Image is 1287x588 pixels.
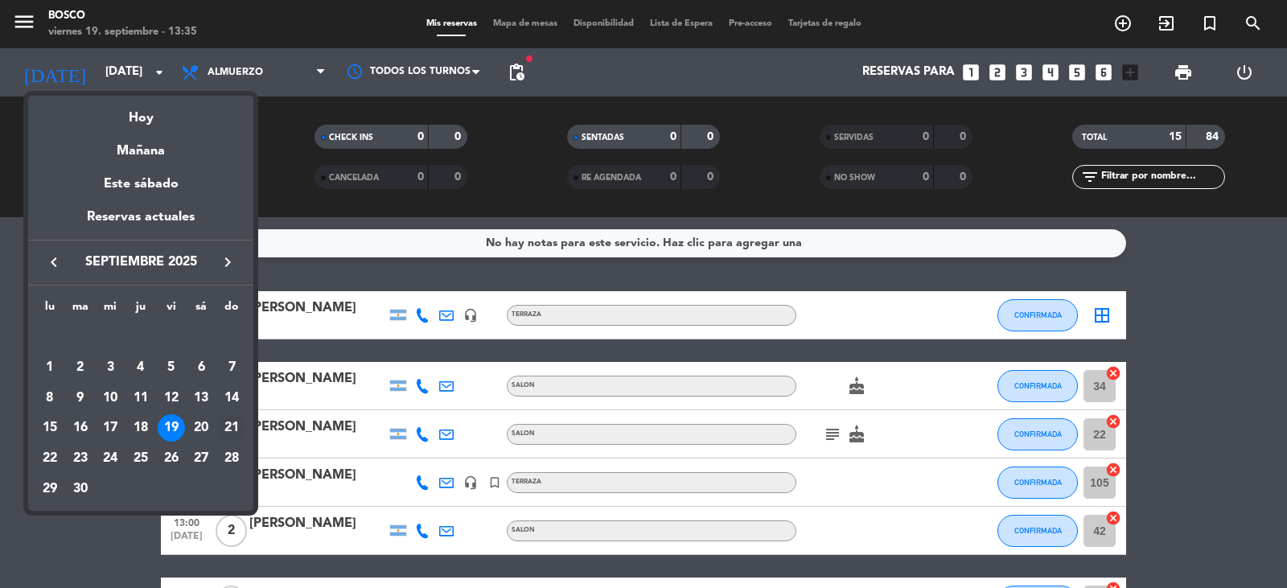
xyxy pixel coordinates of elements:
[97,384,124,412] div: 10
[127,414,154,442] div: 18
[213,252,242,273] button: keyboard_arrow_right
[65,298,96,323] th: martes
[97,354,124,381] div: 3
[39,252,68,273] button: keyboard_arrow_left
[218,384,245,412] div: 14
[156,298,187,323] th: viernes
[218,414,245,442] div: 21
[95,443,125,474] td: 24 de septiembre de 2025
[125,383,156,413] td: 11 de septiembre de 2025
[35,352,65,383] td: 1 de septiembre de 2025
[125,413,156,443] td: 18 de septiembre de 2025
[127,354,154,381] div: 4
[67,414,94,442] div: 16
[216,443,247,474] td: 28 de septiembre de 2025
[97,414,124,442] div: 17
[95,413,125,443] td: 17 de septiembre de 2025
[35,298,65,323] th: lunes
[127,384,154,412] div: 11
[35,474,65,504] td: 29 de septiembre de 2025
[158,414,185,442] div: 19
[36,445,64,472] div: 22
[28,207,253,240] div: Reservas actuales
[187,298,217,323] th: sábado
[216,298,247,323] th: domingo
[187,445,215,472] div: 27
[216,413,247,443] td: 21 de septiembre de 2025
[95,298,125,323] th: miércoles
[218,445,245,472] div: 28
[35,413,65,443] td: 15 de septiembre de 2025
[28,96,253,129] div: Hoy
[156,383,187,413] td: 12 de septiembre de 2025
[127,445,154,472] div: 25
[187,354,215,381] div: 6
[44,253,64,272] i: keyboard_arrow_left
[156,352,187,383] td: 5 de septiembre de 2025
[36,475,64,503] div: 29
[68,252,213,273] span: septiembre 2025
[67,384,94,412] div: 9
[65,352,96,383] td: 2 de septiembre de 2025
[187,352,217,383] td: 6 de septiembre de 2025
[67,445,94,472] div: 23
[187,413,217,443] td: 20 de septiembre de 2025
[65,413,96,443] td: 16 de septiembre de 2025
[125,443,156,474] td: 25 de septiembre de 2025
[187,383,217,413] td: 13 de septiembre de 2025
[36,384,64,412] div: 8
[125,352,156,383] td: 4 de septiembre de 2025
[67,475,94,503] div: 30
[216,352,247,383] td: 7 de septiembre de 2025
[97,445,124,472] div: 24
[36,354,64,381] div: 1
[35,443,65,474] td: 22 de septiembre de 2025
[95,352,125,383] td: 3 de septiembre de 2025
[65,443,96,474] td: 23 de septiembre de 2025
[28,162,253,207] div: Este sábado
[36,414,64,442] div: 15
[95,383,125,413] td: 10 de septiembre de 2025
[158,354,185,381] div: 5
[158,445,185,472] div: 26
[218,253,237,272] i: keyboard_arrow_right
[187,384,215,412] div: 13
[35,383,65,413] td: 8 de septiembre de 2025
[28,129,253,162] div: Mañana
[218,354,245,381] div: 7
[158,384,185,412] div: 12
[156,413,187,443] td: 19 de septiembre de 2025
[156,443,187,474] td: 26 de septiembre de 2025
[35,322,247,352] td: SEP.
[187,414,215,442] div: 20
[216,383,247,413] td: 14 de septiembre de 2025
[125,298,156,323] th: jueves
[65,474,96,504] td: 30 de septiembre de 2025
[187,443,217,474] td: 27 de septiembre de 2025
[65,383,96,413] td: 9 de septiembre de 2025
[67,354,94,381] div: 2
